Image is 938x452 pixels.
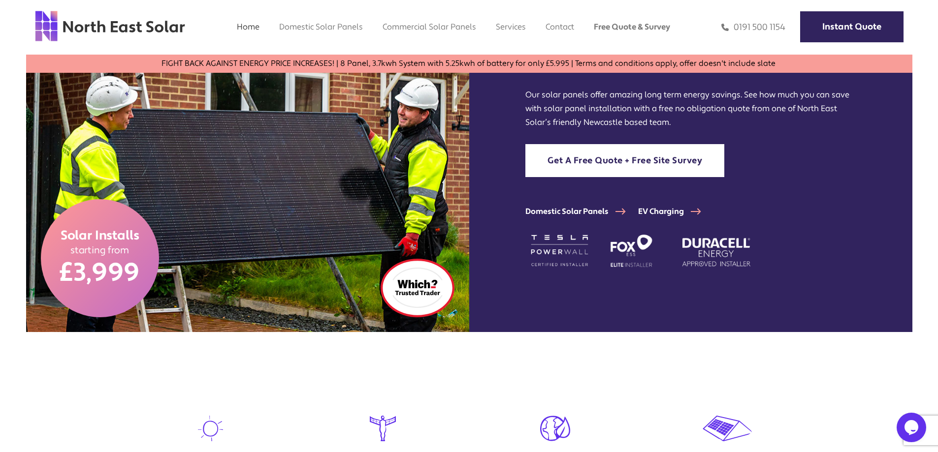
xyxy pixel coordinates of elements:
a: Free Quote & Survey [594,22,670,32]
span: Solar Installs [61,227,139,244]
img: phone icon [721,22,729,33]
a: EV Charging [638,207,713,216]
a: Services [496,22,526,32]
span: £3,999 [60,256,140,289]
img: Solar Panels on the roof [703,416,752,441]
a: 0191 500 1154 [721,22,785,33]
a: Solar Installs starting from £3,999 [41,199,159,317]
img: which logo [381,259,454,317]
a: Commercial Solar Panels [383,22,476,32]
img: Angel of the North Icon [370,416,396,441]
a: Domestic Solar Panels [279,22,363,32]
a: Instant Quote [800,11,904,42]
a: Domestic Solar Panels [525,207,638,216]
span: starting from [70,244,129,256]
a: Contact [546,22,574,32]
iframe: chat widget [897,413,928,442]
img: planet icon [540,416,570,441]
img: sun icon [198,416,224,441]
h2: Cut your energy bills by up to 70% with solar panels [525,21,856,73]
a: Home [237,22,259,32]
img: north east solar logo [34,10,186,42]
a: Get A Free Quote + Free Site Survey [525,144,725,177]
p: Our solar panels offer amazing long term energy savings. See how much you can save with solar pan... [525,88,856,129]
